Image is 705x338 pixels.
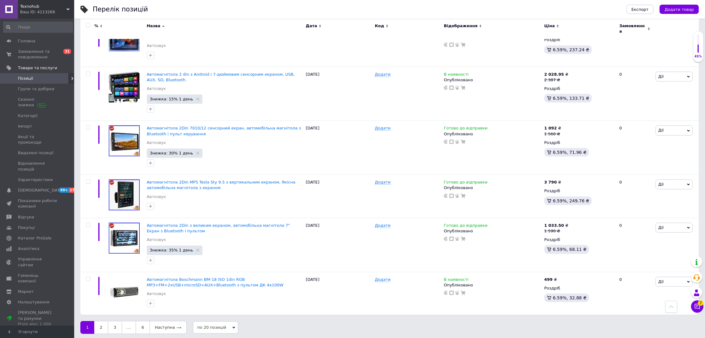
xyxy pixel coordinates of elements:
[108,321,122,334] a: 3
[18,289,34,294] span: Маркет
[626,5,654,14] button: Експорт
[18,161,57,172] span: Відновлення позицій
[304,218,373,272] div: [DATE]
[375,223,391,228] span: Додати
[444,126,487,132] span: Готово до відправки
[150,151,193,155] span: Знижка: 30% 1 день
[544,23,555,29] span: Ціна
[18,235,51,241] span: Каталог ProSale
[147,23,160,29] span: Назва
[444,282,541,288] div: Опубліковано
[147,223,290,233] span: Автомагнітола 2Din з великим екраном, автомобільна магнітола 7" Екран з Bluetooth і пультом
[18,177,53,183] span: Характеристики
[18,273,57,284] span: Гаманець компанії
[147,194,166,200] a: Автозвук
[18,299,49,305] span: Налаштування
[94,23,98,29] span: %
[616,121,654,175] div: 0
[658,182,664,187] span: Дії
[18,113,37,119] span: Категорії
[616,175,654,218] div: 0
[59,188,69,193] span: 99+
[69,188,76,193] span: 27
[304,24,373,67] div: [DATE]
[18,198,57,209] span: Показники роботи компанії
[544,228,568,234] div: 1 590 ₴
[444,228,541,234] div: Опубліковано
[150,248,193,252] span: Знижка: 35% 1 день
[544,188,614,194] div: Роздріб
[660,5,699,14] button: Додати товар
[553,198,589,203] span: 6.59%, 249.76 ₴
[631,7,649,12] span: Експорт
[544,223,564,228] b: 1 033.50
[147,180,295,190] a: Автомагнітола 2Din MP5 Tesla Sty 9.5 з вертикальним екраном, Якісна автомобільна магнітола з екраном
[616,24,654,67] div: 0
[147,277,283,287] a: Автомагнітола Boschmann BM-18 ISO 1din RGB MP3+FM+2xUSB+microSD+AUX+Bluetooth з пультом ДК 4х100W
[109,223,140,254] img: Автомагнитола 2Din с большим экраном, автомобильная магнитола 7" Экран с Bluetooth и пультом
[109,72,140,103] img: Автомагнитола 2 din с Android и 7-дюймовым сенсорным экраном, USB, AUX, SD, Bluetooth.
[80,321,94,334] a: 1
[109,125,140,156] img: Автомагнитола 2Din 7010/12 сенсорный экран, автомобильная магнитола с Bluetooth и пульт управления
[544,180,557,184] b: 3 790
[553,96,589,101] span: 6.59%, 133.71 ₴
[444,23,478,29] span: Відображення
[63,49,71,54] span: 31
[616,272,654,315] div: 0
[136,321,150,334] a: 6
[553,247,587,252] span: 6.59%, 68.11 ₴
[553,150,587,155] span: 6.59%, 71.96 ₴
[616,67,654,121] div: 0
[193,321,238,334] span: по 20 позицій
[304,121,373,175] div: [DATE]
[444,131,541,137] div: Опубліковано
[18,86,54,92] span: Групи та добірки
[122,321,136,334] span: ...
[544,223,568,228] div: ₴
[665,7,694,12] span: Додати товар
[444,180,487,186] span: Готово до відправки
[444,185,541,191] div: Опубліковано
[544,37,614,43] div: Роздріб
[18,246,39,251] span: Аналітика
[147,126,301,136] a: Автомагнітола 2Din 7010/12 сенсорний екран, автомобільна магнітола з Bluetooth і пульт керування
[616,218,654,272] div: 0
[544,126,557,130] b: 1 092
[18,97,57,108] span: Сезонні знижки
[150,97,193,101] span: Знижка: 15% 1 день
[147,43,166,49] a: Автозвук
[304,272,373,315] div: [DATE]
[544,77,568,83] div: 2 387 ₴
[375,72,391,77] span: Додати
[18,321,57,327] div: Prom мікс 1 000
[544,277,557,282] div: ₴
[544,125,561,131] div: ₴
[444,72,469,78] span: В наявності
[375,126,391,131] span: Додати
[304,175,373,218] div: [DATE]
[553,295,587,300] span: 6.59%, 32.88 ₴
[147,237,166,243] a: Автозвук
[20,9,74,15] div: Ваш ID: 4113266
[544,131,561,137] div: 1 560 ₴
[553,47,589,52] span: 6.59%, 237.24 ₴
[698,300,703,306] span: 7
[306,23,317,29] span: Дата
[444,77,541,83] div: Опубліковано
[619,23,646,34] span: Замовлення
[544,140,614,146] div: Роздріб
[375,180,391,185] span: Додати
[544,180,561,185] div: ₴
[18,124,32,129] span: Імпорт
[544,277,553,282] b: 499
[150,321,187,334] a: Наступна
[544,86,614,91] div: Роздріб
[147,72,295,82] a: Автомагнітола 2 din з Android і 7-дюймовим сенсорним екраном, USB, AUX, SD, Bluetooth.
[94,321,108,334] a: 2
[304,67,373,121] div: [DATE]
[18,214,34,220] span: Відгуки
[109,277,140,308] img: Автомагнитола Boschmann BM-18 ISO 1din RGB MP3+FM+2xUSB+microSD+AUX+Bluetooth с пультом ДУ 4х100W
